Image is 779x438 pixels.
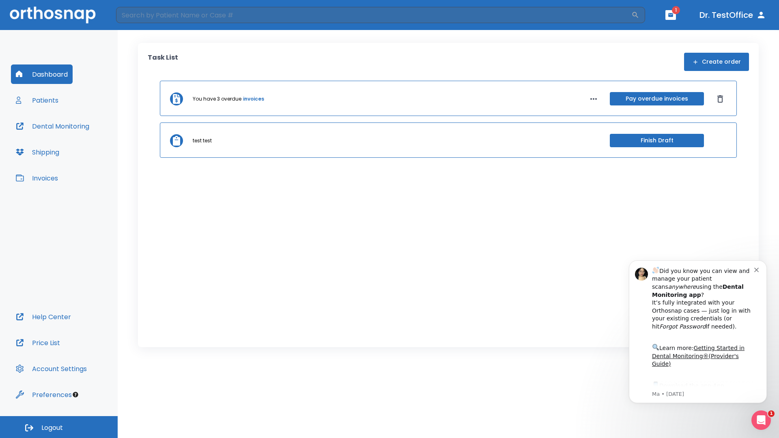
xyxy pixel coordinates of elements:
[11,142,64,162] button: Shipping
[684,53,749,71] button: Create order
[35,142,138,150] p: Message from Ma, sent 4w ago
[11,359,92,378] button: Account Settings
[10,6,96,23] img: Orthosnap
[610,92,704,105] button: Pay overdue invoices
[41,423,63,432] span: Logout
[11,307,76,326] button: Help Center
[11,116,94,136] button: Dental Monitoring
[148,53,178,71] p: Task List
[243,95,264,103] a: invoices
[11,90,63,110] button: Patients
[72,391,79,398] div: Tooltip anchor
[138,17,144,24] button: Dismiss notification
[11,333,65,352] button: Price List
[751,410,771,430] iframe: Intercom live chat
[11,385,77,404] button: Preferences
[768,410,775,417] span: 1
[11,64,73,84] button: Dashboard
[672,6,680,14] span: 1
[35,134,108,149] a: App Store
[116,7,631,23] input: Search by Patient Name or Case #
[617,248,779,416] iframe: Intercom notifications message
[35,132,138,174] div: Download the app: | ​ Let us know if you need help getting started!
[11,168,63,188] button: Invoices
[193,137,212,144] p: test test
[714,92,727,105] button: Dismiss
[610,134,704,147] button: Finish Draft
[696,8,769,22] button: Dr. TestOffice
[193,95,241,103] p: You have 3 overdue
